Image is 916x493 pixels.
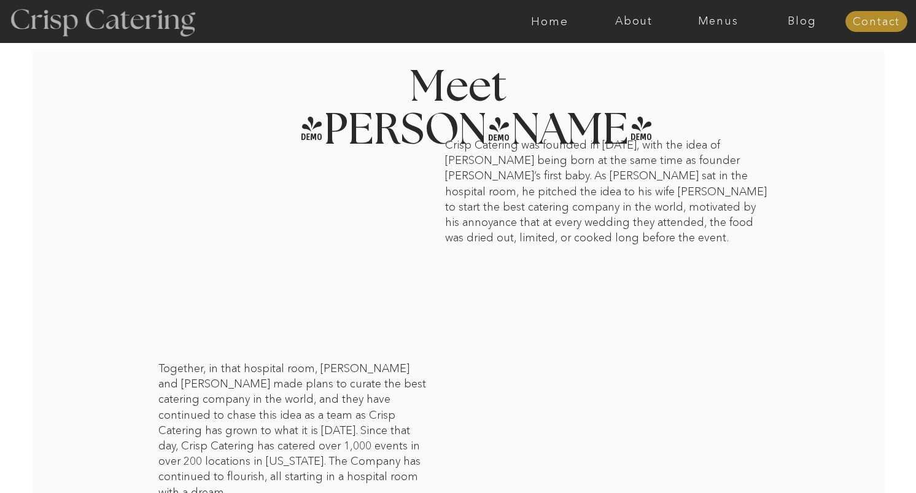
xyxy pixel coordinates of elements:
h2: Meet [PERSON_NAME] [299,66,617,115]
a: About [592,15,676,28]
p: Crisp Catering was founded in [DATE], with the idea of [PERSON_NAME] being born at the same time ... [445,138,770,247]
a: Home [508,15,592,28]
a: Contact [845,16,907,28]
a: Menus [676,15,760,28]
a: Blog [760,15,844,28]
